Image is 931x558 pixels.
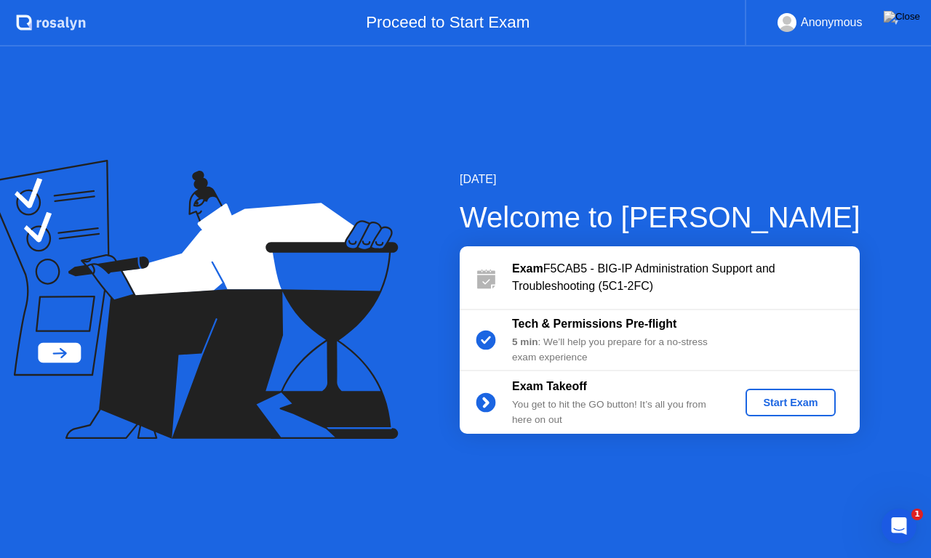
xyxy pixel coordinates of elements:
[512,380,587,392] b: Exam Takeoff
[882,509,916,543] iframe: Intercom live chat
[512,260,860,295] div: F5CAB5 - BIG-IP Administration Support and Troubleshooting (5C1-2FC)
[512,336,538,347] b: 5 min
[751,397,829,408] div: Start Exam
[911,509,923,520] span: 1
[512,262,543,275] b: Exam
[460,195,860,239] div: Welcome to [PERSON_NAME]
[512,335,722,365] div: : We’ll help you prepare for a no-stress exam experience
[746,389,835,416] button: Start Exam
[801,13,863,32] div: Anonymous
[512,397,722,427] div: You get to hit the GO button! It’s all you from here on out
[884,11,920,23] img: Close
[512,318,676,330] b: Tech & Permissions Pre-flight
[460,171,860,188] div: [DATE]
